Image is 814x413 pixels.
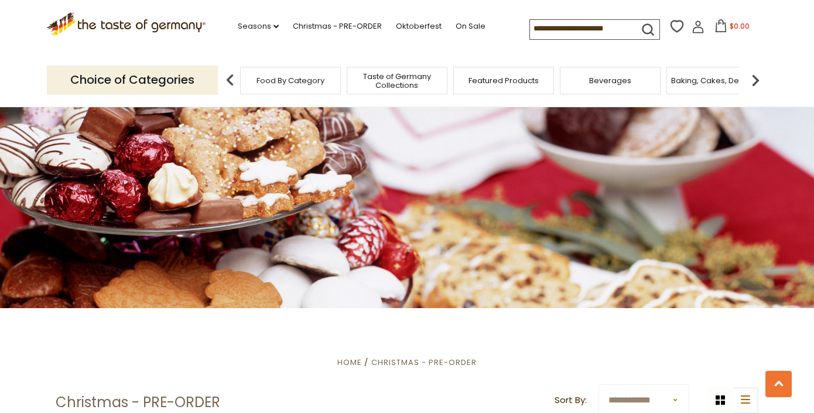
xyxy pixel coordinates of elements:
[396,20,442,33] a: Oktoberfest
[371,357,477,368] a: Christmas - PRE-ORDER
[456,20,485,33] a: On Sale
[730,21,750,31] span: $0.00
[238,20,279,33] a: Seasons
[707,19,757,37] button: $0.00
[468,76,539,85] a: Featured Products
[218,69,242,92] img: previous arrow
[47,66,218,94] p: Choice of Categories
[744,69,767,92] img: next arrow
[293,20,382,33] a: Christmas - PRE-ORDER
[350,72,444,90] a: Taste of Germany Collections
[337,357,362,368] a: Home
[589,76,631,85] a: Beverages
[56,394,220,411] h1: Christmas - PRE-ORDER
[256,76,324,85] a: Food By Category
[671,76,762,85] a: Baking, Cakes, Desserts
[555,393,587,408] label: Sort By:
